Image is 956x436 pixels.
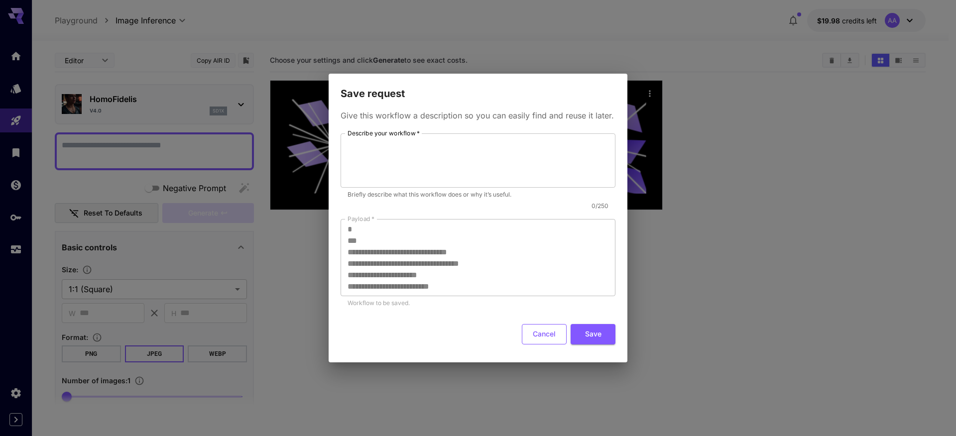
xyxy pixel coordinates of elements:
[348,129,420,137] label: Describe your workflow
[348,190,608,200] p: Briefly describe what this workflow does or why it’s useful.
[341,109,615,121] p: Give this workflow a description so you can easily find and reuse it later.
[329,74,627,102] h2: Save request
[571,324,615,344] button: Save
[522,324,567,344] button: Cancel
[348,298,608,308] p: Workflow to be saved.
[341,201,608,211] p: 0 / 250
[348,215,374,223] label: Payload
